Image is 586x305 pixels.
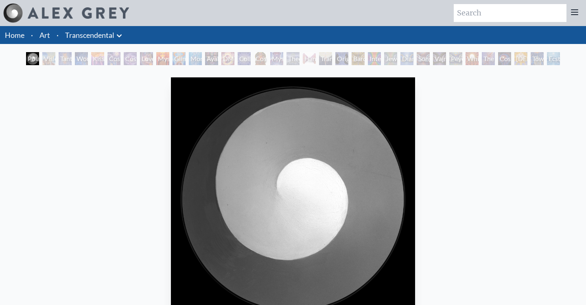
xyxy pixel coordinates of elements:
[124,52,137,65] div: Cosmic Artist
[514,52,527,65] div: [DEMOGRAPHIC_DATA]
[384,52,397,65] div: Jewel Being
[53,26,62,44] li: ·
[352,52,365,65] div: Bardo Being
[238,52,251,65] div: Collective Vision
[65,29,114,41] a: Transcendental
[39,29,50,41] a: Art
[189,52,202,65] div: Monochord
[303,52,316,65] div: Hands that See
[205,52,218,65] div: Ayahuasca Visitation
[75,52,88,65] div: Wonder
[156,52,169,65] div: Mysteriosa 2
[482,52,495,65] div: The Great Turn
[547,52,560,65] div: Ecstasy
[449,52,462,65] div: Peyote Being
[42,52,55,65] div: Visionary Origin of Language
[91,52,104,65] div: Kiss of the [MEDICAL_DATA]
[454,4,566,22] input: Search
[254,52,267,65] div: Cosmic [DEMOGRAPHIC_DATA]
[319,52,332,65] div: Transfiguration
[173,52,186,65] div: Glimpsing the Empyrean
[498,52,511,65] div: Cosmic Consciousness
[368,52,381,65] div: Interbeing
[335,52,348,65] div: Original Face
[5,31,24,39] a: Home
[26,52,39,65] div: Polar Unity Spiral
[433,52,446,65] div: Vajra Being
[221,52,234,65] div: DMT - The Spirit Molecule
[400,52,413,65] div: Diamond Being
[107,52,120,65] div: Cosmic Creativity
[531,52,544,65] div: Toward the One
[466,52,479,65] div: White Light
[417,52,430,65] div: Song of Vajra Being
[270,52,283,65] div: Mystic Eye
[59,52,72,65] div: Tantra
[28,26,36,44] li: ·
[286,52,300,65] div: Theologue
[140,52,153,65] div: Love is a Cosmic Force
